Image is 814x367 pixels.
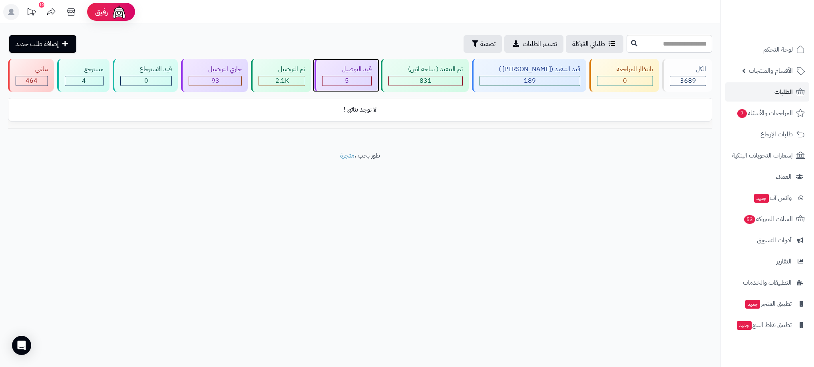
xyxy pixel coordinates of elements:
[732,150,793,161] span: إشعارات التحويلات البنكية
[725,104,809,123] a: المراجعات والأسئلة7
[16,65,48,74] div: ملغي
[480,76,580,86] div: 189
[760,20,806,37] img: logo-2.png
[144,76,148,86] span: 0
[120,65,172,74] div: قيد الاسترجاع
[211,76,219,86] span: 93
[259,65,305,74] div: تم التوصيل
[725,315,809,335] a: تطبيق نقاط البيعجديد
[121,76,172,86] div: 0
[313,59,379,92] a: قيد التوصيل 5
[572,39,605,49] span: طلباتي المُوكلة
[249,59,313,92] a: تم التوصيل 2.1K
[389,76,462,86] div: 831
[16,76,48,86] div: 464
[757,235,792,246] span: أدوات التسويق
[464,35,502,53] button: تصفية
[725,252,809,271] a: التقارير
[16,39,59,49] span: إضافة طلب جديد
[21,4,41,22] a: تحديثات المنصة
[725,125,809,144] a: طلبات الإرجاع
[743,277,792,288] span: التطبيقات والخدمات
[504,35,563,53] a: تصدير الطلبات
[736,319,792,331] span: تطبيق نقاط البيع
[737,109,747,118] span: 7
[763,44,793,55] span: لوحة التحكم
[322,76,371,86] div: 5
[680,76,696,86] span: 3689
[597,76,653,86] div: 0
[420,76,432,86] span: 831
[111,59,180,92] a: قيد الاسترجاع 0
[670,65,706,74] div: الكل
[480,65,581,74] div: قيد التنفيذ ([PERSON_NAME] )
[8,99,712,121] td: لا توجد نتائج !
[26,76,38,86] span: 464
[753,192,792,203] span: وآتس آب
[661,59,714,92] a: الكل3689
[754,194,769,203] span: جديد
[725,209,809,229] a: السلات المتروكة53
[725,82,809,102] a: الطلبات
[760,129,793,140] span: طلبات الإرجاع
[725,188,809,207] a: وآتس آبجديد
[345,76,349,86] span: 5
[623,76,627,86] span: 0
[189,65,242,74] div: جاري التوصيل
[597,65,653,74] div: بانتظار المراجعة
[340,151,354,160] a: متجرة
[725,167,809,186] a: العملاء
[65,65,103,74] div: مسترجع
[744,298,792,309] span: تطبيق المتجر
[179,59,249,92] a: جاري التوصيل 93
[725,273,809,292] a: التطبيقات والخدمات
[56,59,111,92] a: مسترجع 4
[9,35,76,53] a: إضافة طلب جديد
[588,59,661,92] a: بانتظار المراجعة 0
[523,39,557,49] span: تصدير الطلبات
[189,76,241,86] div: 93
[743,213,793,225] span: السلات المتروكة
[776,256,792,267] span: التقارير
[566,35,623,53] a: طلباتي المُوكلة
[744,215,755,224] span: 53
[111,4,127,20] img: ai-face.png
[6,59,56,92] a: ملغي 464
[725,146,809,165] a: إشعارات التحويلات البنكية
[749,65,793,76] span: الأقسام والمنتجات
[259,76,305,86] div: 2103
[39,2,44,8] div: 10
[95,7,108,17] span: رفيق
[737,321,752,330] span: جديد
[388,65,463,74] div: تم التنفيذ ( ساحة اتين)
[480,39,496,49] span: تصفية
[470,59,588,92] a: قيد التنفيذ ([PERSON_NAME] ) 189
[745,300,760,309] span: جديد
[524,76,536,86] span: 189
[275,76,289,86] span: 2.1K
[322,65,372,74] div: قيد التوصيل
[725,231,809,250] a: أدوات التسويق
[776,171,792,182] span: العملاء
[82,76,86,86] span: 4
[725,294,809,313] a: تطبيق المتجرجديد
[12,336,31,355] div: Open Intercom Messenger
[774,86,793,98] span: الطلبات
[379,59,470,92] a: تم التنفيذ ( ساحة اتين) 831
[65,76,103,86] div: 4
[736,108,793,119] span: المراجعات والأسئلة
[725,40,809,59] a: لوحة التحكم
